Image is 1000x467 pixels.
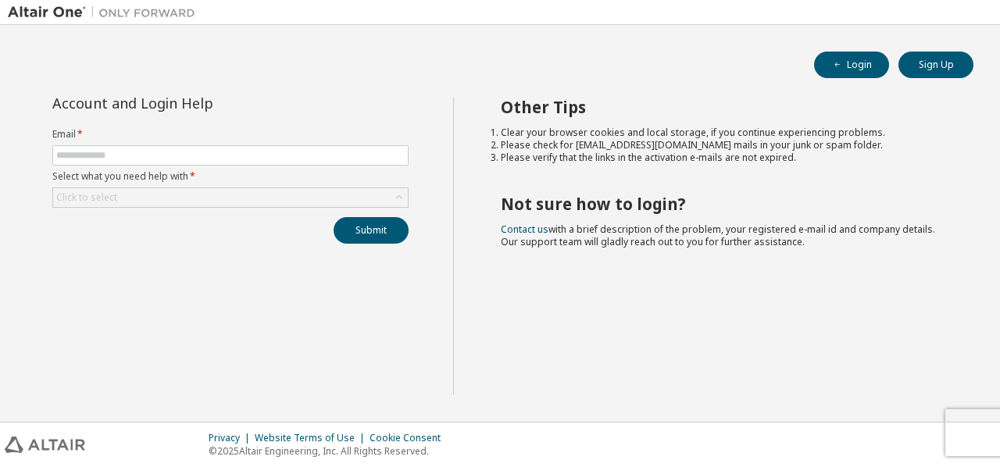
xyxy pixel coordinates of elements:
div: Privacy [209,432,255,444]
div: Click to select [56,191,117,204]
button: Sign Up [898,52,973,78]
a: Contact us [501,223,548,236]
span: with a brief description of the problem, your registered e-mail id and company details. Our suppo... [501,223,935,248]
img: altair_logo.svg [5,437,85,453]
li: Clear your browser cookies and local storage, if you continue experiencing problems. [501,127,946,139]
div: Click to select [53,188,408,207]
div: Cookie Consent [370,432,450,444]
button: Submit [334,217,409,244]
label: Select what you need help with [52,170,409,183]
button: Login [814,52,889,78]
img: Altair One [8,5,203,20]
div: Account and Login Help [52,97,337,109]
h2: Other Tips [501,97,946,117]
div: Website Terms of Use [255,432,370,444]
p: © 2025 Altair Engineering, Inc. All Rights Reserved. [209,444,450,458]
li: Please verify that the links in the activation e-mails are not expired. [501,152,946,164]
li: Please check for [EMAIL_ADDRESS][DOMAIN_NAME] mails in your junk or spam folder. [501,139,946,152]
label: Email [52,128,409,141]
h2: Not sure how to login? [501,194,946,214]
